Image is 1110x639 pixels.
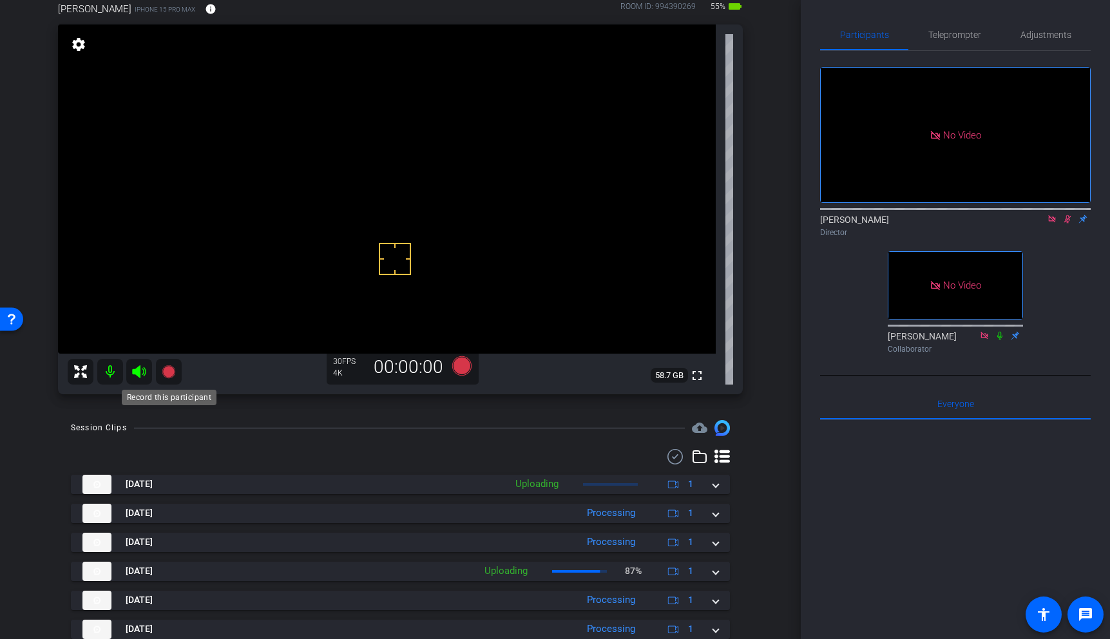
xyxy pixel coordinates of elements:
span: [DATE] [126,593,153,607]
span: 1 [688,535,693,549]
span: 1 [688,477,693,491]
img: thumb-nail [82,620,111,639]
span: [DATE] [126,477,153,491]
mat-icon: message [1078,607,1093,622]
div: Session Clips [71,421,127,434]
div: Processing [580,535,642,549]
p: 87% [625,564,642,578]
span: FPS [342,357,356,366]
div: 30 [333,356,365,367]
div: Director [820,227,1091,238]
mat-expansion-panel-header: thumb-nail[DATE]Processing1 [71,620,730,639]
span: 1 [688,564,693,578]
mat-icon: fullscreen [689,368,705,383]
mat-expansion-panel-header: thumb-nail[DATE]Processing1 [71,504,730,523]
div: Uploading [478,564,534,578]
div: [PERSON_NAME] [820,213,1091,238]
span: Everyone [937,399,974,408]
img: thumb-nail [82,533,111,552]
div: 00:00:00 [365,356,452,378]
span: [PERSON_NAME] [58,2,131,16]
span: 1 [688,506,693,520]
img: thumb-nail [82,504,111,523]
span: [DATE] [126,564,153,578]
span: Destinations for your clips [692,420,707,435]
mat-expansion-panel-header: thumb-nail[DATE]Processing1 [71,533,730,552]
span: Adjustments [1020,30,1071,39]
span: iPhone 15 Pro Max [135,5,195,14]
div: ROOM ID: 994390269 [620,1,696,19]
img: thumb-nail [82,562,111,581]
span: Teleprompter [928,30,981,39]
mat-expansion-panel-header: thumb-nail[DATE]Processing1 [71,591,730,610]
span: [DATE] [126,622,153,636]
span: 1 [688,622,693,636]
span: 58.7 GB [651,368,688,383]
span: [DATE] [126,506,153,520]
div: Processing [580,506,642,520]
mat-icon: cloud_upload [692,420,707,435]
mat-icon: accessibility [1036,607,1051,622]
div: [PERSON_NAME] [888,330,1023,355]
img: Session clips [714,420,730,435]
span: 1 [688,593,693,607]
div: Collaborator [888,343,1023,355]
mat-icon: settings [70,37,88,52]
span: No Video [943,280,981,291]
img: thumb-nail [82,591,111,610]
mat-expansion-panel-header: thumb-nail[DATE]Uploading87%1 [71,562,730,581]
img: thumb-nail [82,475,111,494]
span: Participants [840,30,889,39]
div: Record this participant [122,390,216,405]
mat-icon: info [205,3,216,15]
div: Processing [580,622,642,636]
span: No Video [943,129,981,140]
div: Processing [580,593,642,607]
div: 4K [333,368,365,378]
span: [DATE] [126,535,153,549]
mat-expansion-panel-header: thumb-nail[DATE]Uploading1 [71,475,730,494]
div: Uploading [509,477,565,491]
